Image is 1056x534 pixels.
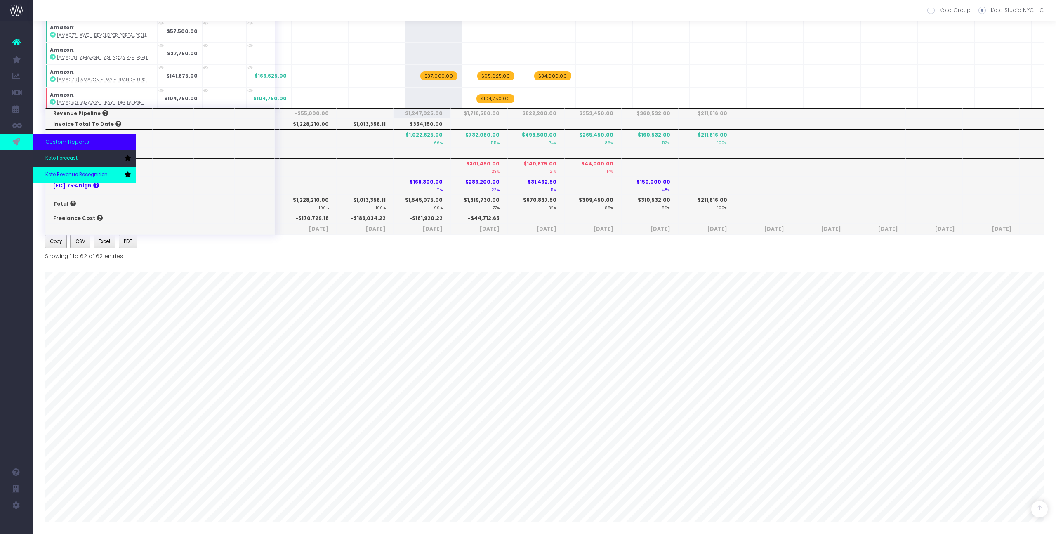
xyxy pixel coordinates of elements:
span: [DATE] [572,225,613,233]
small: 88% [605,204,613,210]
abbr: [AMA080] Amazon - Pay - Digital - Upsell [57,99,146,106]
span: [DATE] [914,225,955,233]
strong: Amazon [50,46,73,53]
th: $1,228,210.00 [280,195,337,213]
span: [DATE] [743,225,784,233]
small: 82% [548,204,556,210]
abbr: [AMA079] Amazon - Pay - Brand - Upsell [57,77,148,83]
th: $310,532.00 [621,195,678,213]
span: [DATE] [971,225,1012,233]
span: [DATE] [401,225,443,233]
small: 21% [550,168,556,174]
small: 52% [662,139,670,145]
img: images/default_profile_image.png [10,517,23,530]
span: Excel [99,238,110,245]
strong: Amazon [50,91,73,98]
span: $104,750.00 [253,95,287,102]
small: 5% [551,186,556,192]
small: 23% [492,168,500,174]
th: $1,247,025.00 [394,108,450,119]
strong: Amazon [50,69,73,76]
small: 11% [437,186,443,192]
span: [DATE] [515,225,556,233]
abbr: [AMA078] Amazon - AGI Nova Reel - Motion - Upsell [57,54,148,61]
span: Copy [50,238,62,245]
th: -$161,920.22 [394,213,450,224]
span: [DATE] [857,225,898,233]
small: 86% [605,139,613,145]
small: 100% [376,204,386,210]
small: 14% [607,168,613,174]
small: 100% [717,204,727,210]
span: PDF [124,238,132,245]
button: Copy [45,235,67,248]
td: : [45,87,158,110]
th: -$44,712.65 [450,213,507,224]
td: : [45,20,158,43]
span: Koto Revenue Recognition [45,171,108,179]
small: 55% [491,139,500,145]
small: 100% [717,139,727,145]
th: $31,462.50 [507,177,564,195]
th: $309,450.00 [564,195,621,213]
th: -$55,000.00 [280,108,337,119]
th: $211,816.00 [678,195,735,213]
small: 48% [662,186,670,192]
th: [FC] 75% high [45,177,153,195]
th: Freelance Cost [45,213,153,224]
td: : [45,65,158,87]
span: wayahead Revenue Forecast Item [534,71,571,80]
td: : [45,43,158,65]
span: [DATE] [686,225,727,233]
small: 77% [493,204,500,210]
th: $168,300.00 [394,177,450,195]
strong: $57,500.00 [167,28,198,35]
a: Koto Revenue Recognition [33,167,136,183]
span: wayahead Revenue Forecast Item [420,71,457,80]
th: $211,816.00 [678,130,735,148]
th: Confirmed (100%) [45,130,153,148]
th: $360,532.00 [621,108,678,119]
th: $211,816.00 [678,108,735,119]
label: Koto Group [927,6,971,14]
span: [DATE] [629,225,670,233]
span: [DATE] [344,225,386,233]
th: $1,013,358.11 [337,119,394,130]
th: $1,022,625.00 [394,130,450,148]
th: $160,532.00 [621,130,678,148]
a: Koto Forecast [33,150,136,167]
strong: Amazon [50,24,73,31]
span: [DATE] [458,225,500,233]
span: Custom Reports [45,138,89,146]
button: PDF [119,235,137,248]
span: $166,625.00 [255,72,287,80]
th: $732,080.00 [450,130,507,148]
small: 86% [662,204,670,210]
th: $286,200.00 [450,177,507,195]
th: $1,228,210.00 [280,119,337,130]
div: Showing 1 to 62 of 62 entries [45,250,123,260]
small: 22% [492,186,500,192]
th: Total [45,195,153,213]
span: wayahead Revenue Forecast Item [476,94,514,103]
th: -$186,034.22 [337,213,394,224]
th: $498,500.00 [507,130,564,148]
strong: $141,875.00 [166,72,198,79]
small: 100% [319,204,329,210]
span: CSV [75,238,85,245]
span: [DATE] [800,225,841,233]
th: $301,450.00 [450,158,507,177]
small: 96% [434,204,443,210]
th: Revenue Pipeline [45,108,153,119]
th: Invoice Total To Date [45,119,153,130]
th: $140,875.00 [507,158,564,177]
th: $822,200.00 [507,108,564,119]
button: Excel [94,235,115,248]
th: $670,837.50 [507,195,564,213]
span: [DATE] [288,225,329,233]
th: $1,013,358.11 [337,195,394,213]
strong: $104,750.00 [164,95,198,102]
th: $354,150.00 [394,119,450,130]
strong: $37,750.00 [167,50,198,57]
span: wayahead Revenue Forecast Item [477,71,514,80]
